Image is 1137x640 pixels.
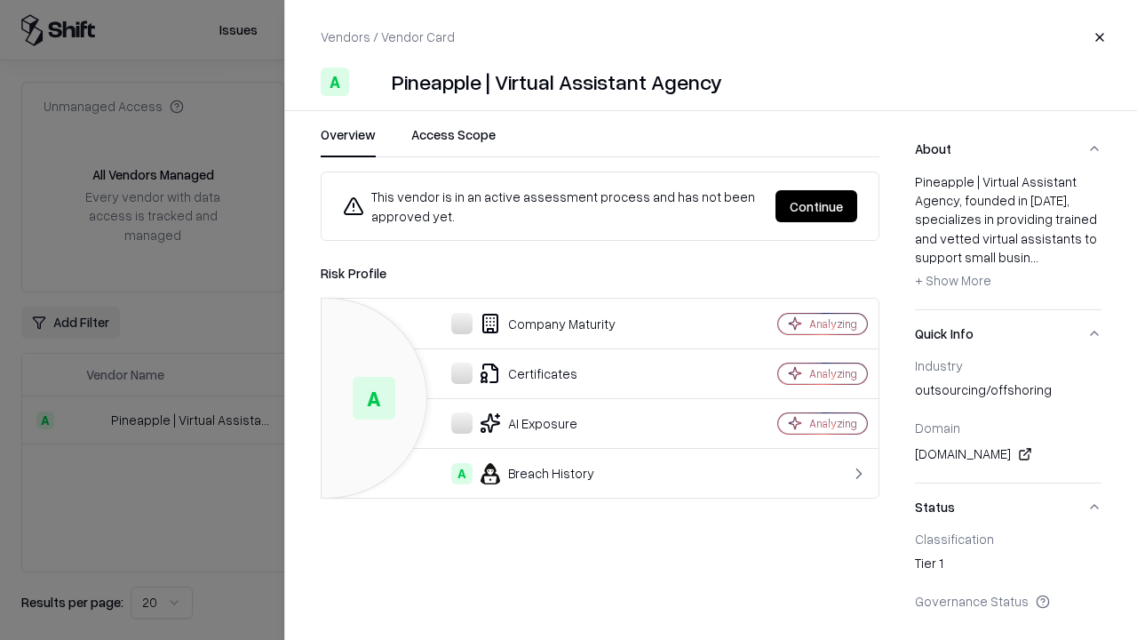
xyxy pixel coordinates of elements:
div: [DOMAIN_NAME] [915,444,1101,465]
div: Analyzing [809,366,857,381]
div: outsourcing/offshoring [915,380,1101,405]
div: A [321,68,349,96]
div: Pineapple | Virtual Assistant Agency, founded in [DATE], specializes in providing trained and vet... [915,172,1101,295]
button: + Show More [915,267,991,295]
button: Continue [775,190,857,222]
div: AI Exposure [336,412,716,434]
div: Classification [915,531,1101,547]
button: About [915,125,1101,172]
button: Overview [321,125,376,157]
div: Industry [915,357,1101,373]
div: About [915,172,1101,309]
div: This vendor is in an active assessment process and has not been approved yet. [343,187,761,226]
button: Quick Info [915,310,1101,357]
button: Status [915,484,1101,531]
button: Access Scope [411,125,496,157]
span: + Show More [915,272,991,288]
div: Quick Info [915,357,1101,483]
div: Governance Status [915,593,1101,609]
p: Vendors / Vendor Card [321,28,455,46]
div: A [353,377,395,420]
div: Risk Profile [321,262,879,284]
div: Company Maturity [336,313,716,334]
span: ... [1030,249,1038,265]
div: Certificates [336,363,716,384]
div: Pineapple | Virtual Assistant Agency [392,68,722,96]
div: Domain [915,420,1101,436]
img: Pineapple | Virtual Assistant Agency [356,68,385,96]
div: Analyzing [809,316,857,332]
div: Tier 1 [915,554,1101,579]
div: A [451,463,473,484]
div: Breach History [336,463,716,484]
div: Analyzing [809,416,857,431]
